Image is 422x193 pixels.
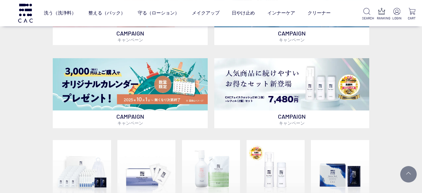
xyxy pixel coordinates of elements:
[362,8,372,21] a: SEARCH
[214,110,369,128] p: CAMPAIGN
[407,8,417,21] a: CART
[53,58,208,128] a: カレンダープレゼント カレンダープレゼント CAMPAIGNキャンペーン
[88,5,125,22] a: 整える（パック）
[214,58,369,128] a: フェイスウォッシュ＋レフィル2個セット フェイスウォッシュ＋レフィル2個セット CAMPAIGNキャンペーン
[214,58,369,110] img: フェイスウォッシュ＋レフィル2個セット
[138,5,179,22] a: 守る（ローション）
[214,27,369,45] p: CAMPAIGN
[53,110,208,128] p: CAMPAIGN
[53,27,208,45] p: CAMPAIGN
[44,5,76,22] a: 洗う（洗浄料）
[377,16,386,21] p: RANKING
[232,5,255,22] a: 日やけ止め
[53,58,208,110] img: カレンダープレゼント
[279,37,305,42] span: キャンペーン
[308,5,331,22] a: クリーナー
[192,5,220,22] a: メイクアップ
[279,120,305,126] span: キャンペーン
[377,8,386,21] a: RANKING
[392,16,402,21] p: LOGIN
[392,8,402,21] a: LOGIN
[267,5,295,22] a: インナーケア
[362,16,372,21] p: SEARCH
[17,4,34,22] img: logo
[117,120,143,126] span: キャンペーン
[117,37,143,42] span: キャンペーン
[407,16,417,21] p: CART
